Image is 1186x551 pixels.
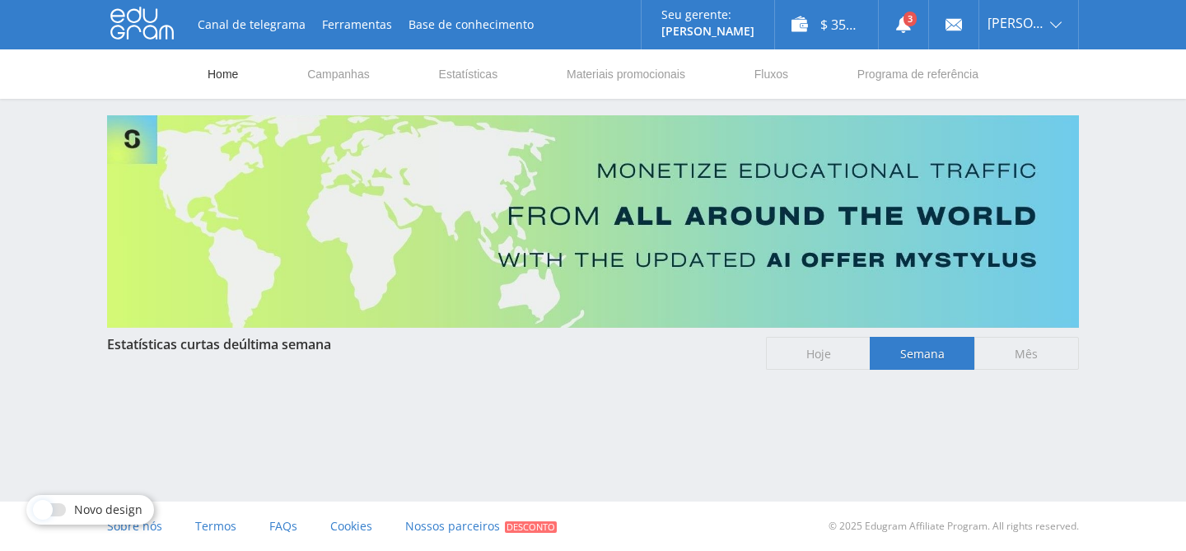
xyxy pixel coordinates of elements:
[195,518,236,534] span: Termos
[330,518,372,534] span: Cookies
[107,115,1079,328] img: Banner
[405,518,500,534] span: Nossos parceiros
[405,502,557,551] a: Nossos parceiros Desconto
[661,8,754,21] p: Seu gerente:
[601,502,1079,551] div: © 2025 Edugram Affiliate Program. All rights reserved.
[239,335,331,353] span: última semana
[870,337,974,370] span: Semana
[107,518,162,534] span: Sobre nós
[565,49,687,99] a: Materiais promocionais
[107,502,162,551] a: Sobre nós
[330,502,372,551] a: Cookies
[206,49,240,99] a: Home
[505,521,557,533] span: Desconto
[107,337,749,352] div: Estatísticas curtas de
[661,25,754,38] p: [PERSON_NAME]
[195,502,236,551] a: Termos
[988,16,1045,30] span: [PERSON_NAME].moretti86
[74,503,142,516] span: Novo design
[856,49,980,99] a: Programa de referência
[306,49,371,99] a: Campanhas
[974,337,1079,370] span: Mês
[437,49,500,99] a: Estatísticas
[269,518,297,534] span: FAQs
[766,337,871,370] span: Hoje
[269,502,297,551] a: FAQs
[753,49,790,99] a: Fluxos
